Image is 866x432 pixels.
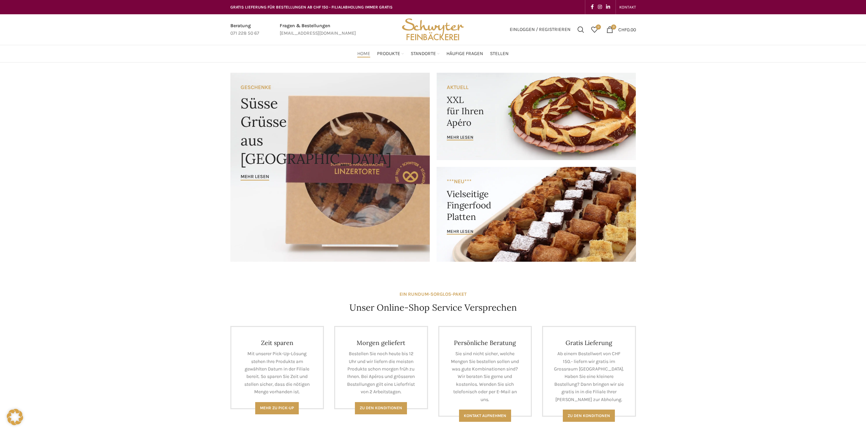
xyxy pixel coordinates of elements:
span: Zu den konditionen [568,413,610,418]
p: Sie sind nicht sicher, welche Mengen Sie bestellen sollen und was gute Kombinationen sind? Wir be... [450,350,521,403]
span: Produkte [377,51,400,57]
a: Banner link [230,73,430,262]
a: Häufige Fragen [446,47,483,61]
div: Secondary navigation [616,0,639,14]
span: GRATIS LIEFERUNG FÜR BESTELLUNGEN AB CHF 150 - FILIALABHOLUNG IMMER GRATIS [230,5,393,10]
a: Instagram social link [596,2,604,12]
span: Zu den Konditionen [360,405,402,410]
a: Zu den Konditionen [355,402,407,414]
h4: Persönliche Beratung [450,339,521,347]
span: Häufige Fragen [446,51,483,57]
h4: Unser Online-Shop Service Versprechen [349,301,517,314]
a: Zu den konditionen [563,410,615,422]
span: KONTAKT [619,5,636,10]
span: 0 [596,24,601,30]
p: Mit unserer Pick-Up-Lösung stehen Ihre Produkte am gewählten Datum in der Filiale bereit. So spar... [242,350,313,396]
span: Stellen [490,51,509,57]
a: Banner link [437,167,636,262]
a: Facebook social link [589,2,596,12]
p: Bestellen Sie noch heute bis 12 Uhr und wir liefern die meisten Produkte schon morgen früh zu Ihn... [345,350,417,396]
h4: Morgen geliefert [345,339,417,347]
span: CHF [618,27,627,32]
a: Stellen [490,47,509,61]
a: 0 CHF0.00 [603,23,639,36]
a: Kontakt aufnehmen [459,410,511,422]
a: Einloggen / Registrieren [506,23,574,36]
img: Bäckerei Schwyter [399,14,466,45]
span: Mehr zu Pick-Up [260,405,294,410]
h4: Gratis Lieferung [553,339,625,347]
a: KONTAKT [619,0,636,14]
p: Ab einem Bestellwert von CHF 150.- liefern wir gratis im Grossraum [GEOGRAPHIC_DATA]. Haben Sie e... [553,350,625,403]
a: Home [357,47,370,61]
h4: Zeit sparen [242,339,313,347]
a: Mehr zu Pick-Up [255,402,299,414]
a: Banner link [437,73,636,160]
span: Home [357,51,370,57]
a: Linkedin social link [604,2,612,12]
a: Produkte [377,47,404,61]
span: Kontakt aufnehmen [464,413,506,418]
span: 0 [611,24,616,30]
a: Site logo [399,26,466,32]
a: Suchen [574,23,588,36]
span: Einloggen / Registrieren [510,27,571,32]
a: Infobox link [280,22,356,37]
div: Meine Wunschliste [588,23,601,36]
div: Main navigation [227,47,639,61]
a: 0 [588,23,601,36]
bdi: 0.00 [618,27,636,32]
a: Infobox link [230,22,259,37]
a: Standorte [411,47,440,61]
span: Standorte [411,51,436,57]
strong: EIN RUNDUM-SORGLOS-PAKET [399,291,467,297]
